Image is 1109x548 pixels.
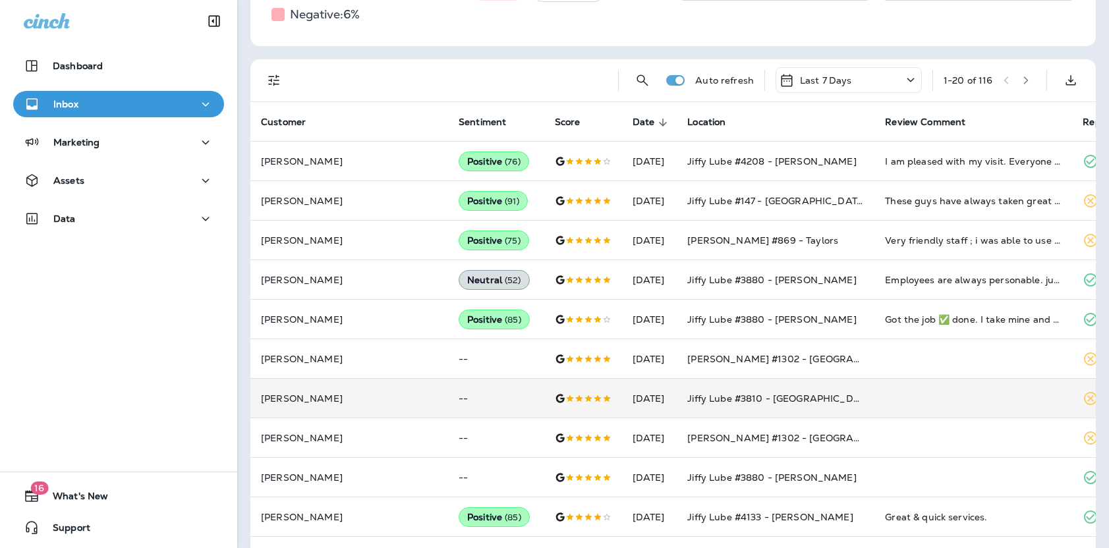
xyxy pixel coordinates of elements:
div: 1 - 20 of 116 [944,75,993,86]
div: Positive [459,310,530,329]
div: Very friendly staff ; i was able to use $25 coupon that came in the mail. [885,234,1062,247]
td: [DATE] [622,181,677,221]
span: Jiffy Lube #4208 - [PERSON_NAME] [687,155,856,167]
button: Support [13,514,224,541]
td: [DATE] [622,221,677,260]
td: [DATE] [622,458,677,497]
span: Sentiment [459,117,506,128]
p: [PERSON_NAME] [261,472,438,483]
button: Filters [261,67,287,94]
span: ( 85 ) [505,512,521,523]
p: Marketing [53,137,100,148]
p: Assets [53,175,84,186]
span: Sentiment [459,117,523,128]
td: -- [448,418,544,458]
span: Jiffy Lube #3880 - [PERSON_NAME] [687,472,856,483]
p: [PERSON_NAME] [261,354,438,364]
p: [PERSON_NAME] [261,235,438,246]
span: Support [40,522,90,538]
span: 16 [30,481,48,495]
button: Dashboard [13,53,224,79]
button: Data [13,205,224,232]
button: Collapse Sidebar [196,8,233,34]
span: Jiffy Lube #3880 - [PERSON_NAME] [687,274,856,286]
div: Positive [459,191,528,211]
td: [DATE] [622,142,677,181]
span: Location [687,117,743,128]
span: ( 91 ) [505,196,519,207]
span: ( 52 ) [505,275,521,286]
td: -- [448,458,544,497]
td: [DATE] [622,300,677,339]
p: Last 7 Days [800,75,852,86]
td: -- [448,379,544,418]
p: [PERSON_NAME] [261,433,438,443]
p: Data [53,213,76,224]
div: Employees are always personable. just waited 20 minutes to have work done [885,273,1062,287]
div: Positive [459,231,529,250]
p: Auto refresh [695,75,754,86]
td: [DATE] [622,379,677,418]
span: Score [555,117,581,128]
div: Great & quick services. [885,510,1062,524]
p: [PERSON_NAME] [261,512,438,522]
p: Dashboard [53,61,103,71]
span: Jiffy Lube #4133 - [PERSON_NAME] [687,511,853,523]
h5: Negative: 6 % [290,4,360,25]
span: Location [687,117,725,128]
span: Customer [261,117,306,128]
button: 16What's New [13,483,224,509]
button: Inbox [13,91,224,117]
p: [PERSON_NAME] [261,393,438,404]
div: These guys have always taken great care of me at every visit, they are knowledgeable , reliable, ... [885,194,1062,207]
td: [DATE] [622,418,677,458]
span: [PERSON_NAME] #869 - Taylors [687,234,838,246]
td: [DATE] [622,497,677,537]
span: Jiffy Lube #147 - [GEOGRAPHIC_DATA] [687,195,867,207]
span: ( 76 ) [505,156,521,167]
span: Score [555,117,598,128]
p: [PERSON_NAME] [261,196,438,206]
div: Got the job ✅ done. I take mine and my wife’s car to be serviced at this location when the cars n... [885,313,1062,326]
span: ( 85 ) [505,314,521,325]
button: Marketing [13,129,224,155]
div: I am pleased with my visit. Everyone was friendly and helpful. The repairs were completed in a ti... [885,155,1062,168]
p: [PERSON_NAME] [261,275,438,285]
div: Neutral [459,270,530,290]
span: Review Comment [885,117,982,128]
span: Jiffy Lube #3810 - [GEOGRAPHIC_DATA] [687,393,875,404]
p: [PERSON_NAME] [261,156,438,167]
div: Positive [459,507,530,527]
button: Search Reviews [629,67,656,94]
td: [DATE] [622,260,677,300]
span: [PERSON_NAME] #1302 - [GEOGRAPHIC_DATA] [687,432,911,444]
td: [DATE] [622,339,677,379]
p: Inbox [53,99,78,109]
span: Customer [261,117,323,128]
button: Assets [13,167,224,194]
span: What's New [40,491,108,507]
div: Positive [459,151,529,171]
td: -- [448,339,544,379]
span: Review Comment [885,117,965,128]
button: Export as CSV [1058,67,1084,94]
span: [PERSON_NAME] #1302 - [GEOGRAPHIC_DATA] [687,353,911,365]
span: Jiffy Lube #3880 - [PERSON_NAME] [687,314,856,325]
p: [PERSON_NAME] [261,314,438,325]
span: Date [633,117,655,128]
span: Date [633,117,672,128]
span: ( 75 ) [505,235,521,246]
